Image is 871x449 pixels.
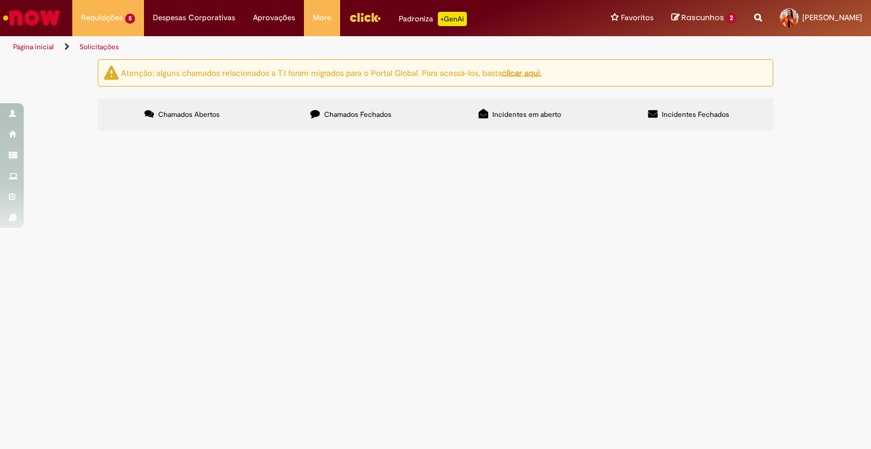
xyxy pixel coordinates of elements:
img: ServiceNow [1,6,62,30]
span: Rascunhos [681,12,724,23]
span: Chamados Abertos [158,110,220,119]
span: Despesas Corporativas [153,12,235,24]
span: More [313,12,331,24]
ul: Trilhas de página [9,36,572,58]
span: 5 [125,14,135,24]
span: Requisições [81,12,123,24]
span: 2 [726,13,736,24]
span: Favoritos [621,12,654,24]
span: Incidentes em aberto [492,110,561,119]
img: click_logo_yellow_360x200.png [349,8,381,26]
span: Aprovações [253,12,295,24]
a: Solicitações [79,42,119,52]
a: Rascunhos [671,12,736,24]
a: Página inicial [13,42,54,52]
div: Padroniza [399,12,467,26]
a: clicar aqui. [502,67,542,78]
span: [PERSON_NAME] [802,12,862,23]
p: +GenAi [438,12,467,26]
span: Chamados Fechados [324,110,392,119]
ng-bind-html: Atenção: alguns chamados relacionados a T.I foram migrados para o Portal Global. Para acessá-los,... [121,67,542,78]
span: Incidentes Fechados [662,110,729,119]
